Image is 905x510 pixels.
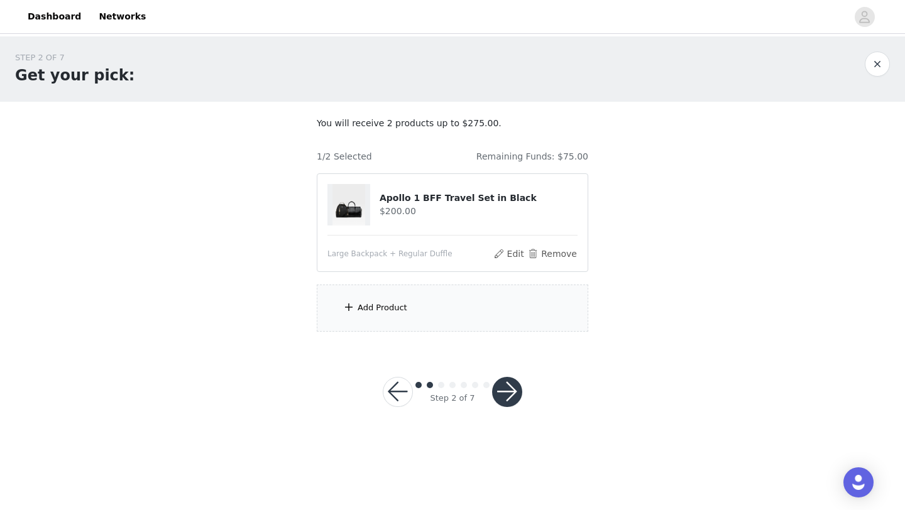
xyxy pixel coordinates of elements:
[430,392,474,404] div: Step 2 of 7
[327,248,452,259] span: Large Backpack + Regular Duffle
[380,192,578,205] h4: Apollo 1 BFF Travel Set in Black
[20,3,89,31] a: Dashboard
[332,184,366,225] img: Apollo 1 BFF Travel Set in Black
[493,246,525,261] button: Edit
[15,64,134,87] h1: Get your pick:
[843,467,874,497] div: Open Intercom Messenger
[858,7,870,27] div: avatar
[317,117,588,130] p: You will receive 2 products up to $275.00.
[358,301,407,314] div: Add Product
[476,150,588,163] h4: Remaining Funds: $75.00
[15,52,134,64] div: STEP 2 OF 7
[317,150,372,163] h4: 1/2 Selected
[380,205,578,218] h4: $200.00
[527,246,578,261] button: Remove
[91,3,153,31] a: Networks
